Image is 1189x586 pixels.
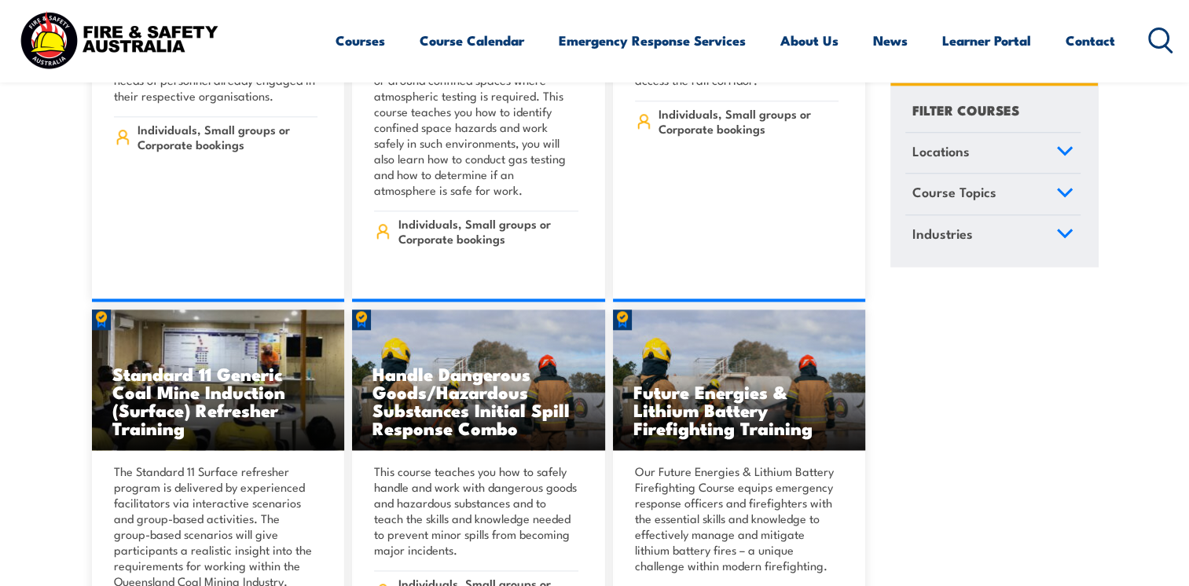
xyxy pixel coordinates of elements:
[912,141,970,162] span: Locations
[613,309,866,451] img: Fire Team Operations
[912,99,1019,120] h4: FILTER COURSES
[912,223,973,244] span: Industries
[138,122,317,152] span: Individuals, Small groups or Corporate bookings
[1066,20,1115,61] a: Contact
[374,463,578,558] p: This course teaches you how to safely handle and work with dangerous goods and hazardous substanc...
[420,20,524,61] a: Course Calendar
[112,364,325,437] h3: Standard 11 Generic Coal Mine Induction (Surface) Refresher Training
[92,309,345,451] a: Standard 11 Generic Coal Mine Induction (Surface) Refresher Training
[613,309,866,451] a: Future Energies & Lithium Battery Firefighting Training
[635,463,839,573] p: Our Future Energies & Lithium Battery Firefighting Course equips emergency response officers and ...
[659,106,839,136] span: Individuals, Small groups or Corporate bookings
[912,182,996,203] span: Course Topics
[92,309,345,451] img: Standard 11 Generic Coal Mine Induction (Surface) TRAINING (1)
[372,364,585,437] h3: Handle Dangerous Goods/Hazardous Substances Initial Spill Response Combo
[905,133,1081,174] a: Locations
[942,20,1031,61] a: Learner Portal
[352,309,605,451] img: Fire Team Operations
[633,383,846,437] h3: Future Energies & Lithium Battery Firefighting Training
[352,309,605,451] a: Handle Dangerous Goods/Hazardous Substances Initial Spill Response Combo
[374,25,578,198] p: Our nationally accredited confined space entry and gas testing training course is perfect for tho...
[905,215,1081,256] a: Industries
[780,20,839,61] a: About Us
[398,216,578,246] span: Individuals, Small groups or Corporate bookings
[873,20,908,61] a: News
[905,174,1081,215] a: Course Topics
[336,20,385,61] a: Courses
[559,20,746,61] a: Emergency Response Services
